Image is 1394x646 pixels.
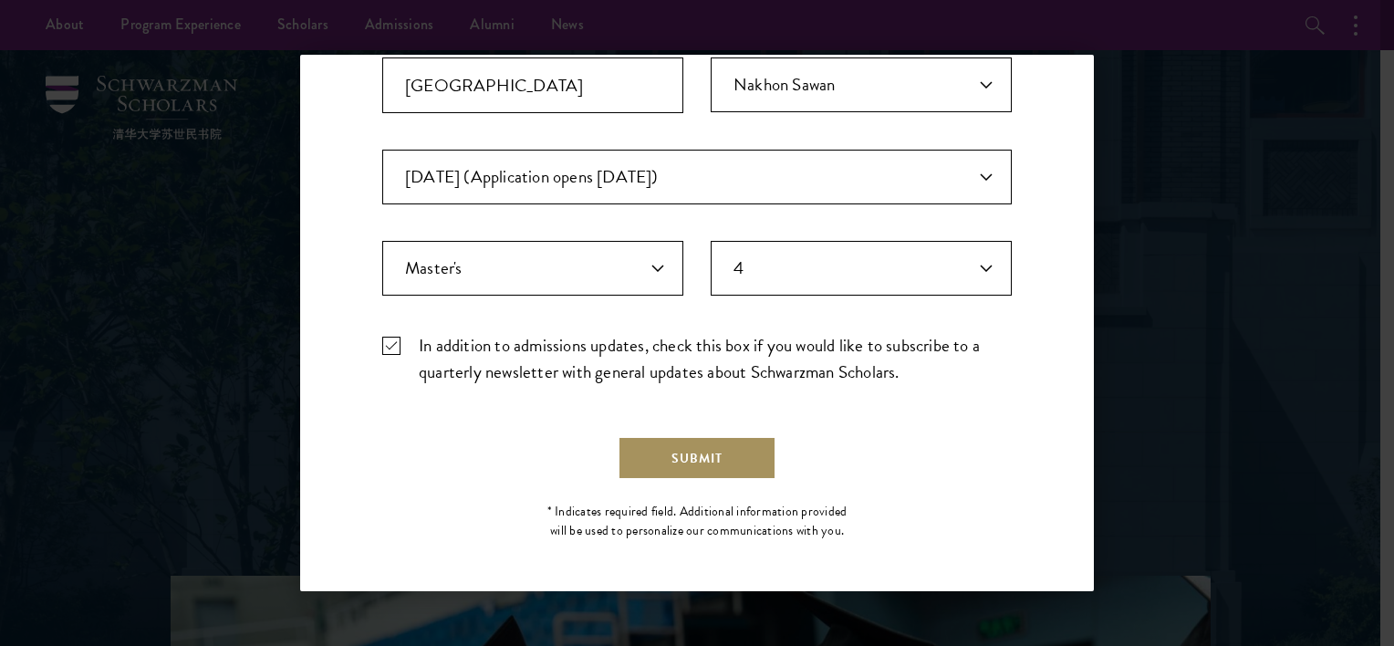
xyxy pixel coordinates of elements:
[618,436,776,480] button: Submit
[382,57,683,113] input: City
[382,150,1012,204] div: Anticipated Entry Term*
[382,332,1012,385] div: Check this box to receive a quarterly newsletter with general updates about Schwarzman Scholars.
[382,241,683,296] div: Highest Level of Degree?*
[540,502,855,540] div: * Indicates required field. Additional information provided will be used to personalize our commu...
[711,241,1012,296] div: Years of Post Graduation Experience?*
[382,332,1012,385] label: In addition to admissions updates, check this box if you would like to subscribe to a quarterly n...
